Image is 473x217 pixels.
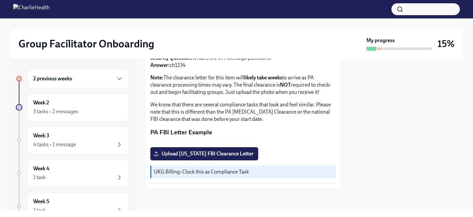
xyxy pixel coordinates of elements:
a: Week 23 tasks • 2 messages [16,94,129,121]
h6: 2 previous weeks [33,75,72,82]
div: 1 task [33,174,46,181]
p: We know that there are several compliance tasks that look and feel similar. Please note that this... [150,101,336,123]
strong: Note: [150,74,163,81]
strong: My progress [366,37,395,44]
p: The clearance letter for this item will to arrive as PA clearance processing times may vary. The ... [150,74,336,96]
h6: Week 5 [33,198,49,205]
div: 4 tasks • 1 message [33,141,76,148]
div: 1 task [33,207,46,214]
div: 2 previous weeks [28,69,129,88]
strong: Answer: [150,62,170,68]
a: Week 41 task [16,159,129,187]
span: Upload [US_STATE] FBI Clearance Letter [155,150,254,157]
strong: NOT [280,82,291,88]
p: UKG Billing: Clock this as Compliance Task [154,168,333,176]
h6: Week 4 [33,165,49,172]
div: 3 tasks • 2 messages [33,108,78,115]
h6: Week 3 [33,132,49,139]
h2: Group Facilitator Onboarding [18,37,154,50]
label: Upload [US_STATE] FBI Clearance Letter [150,147,258,160]
h6: Week 2 [33,99,49,106]
p: PA FBI Letter Example [150,128,336,137]
img: CharlieHealth [13,4,50,14]
strong: likely take weeks [244,74,282,81]
a: Week 34 tasks • 1 message [16,126,129,154]
h3: 15% [437,38,455,50]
